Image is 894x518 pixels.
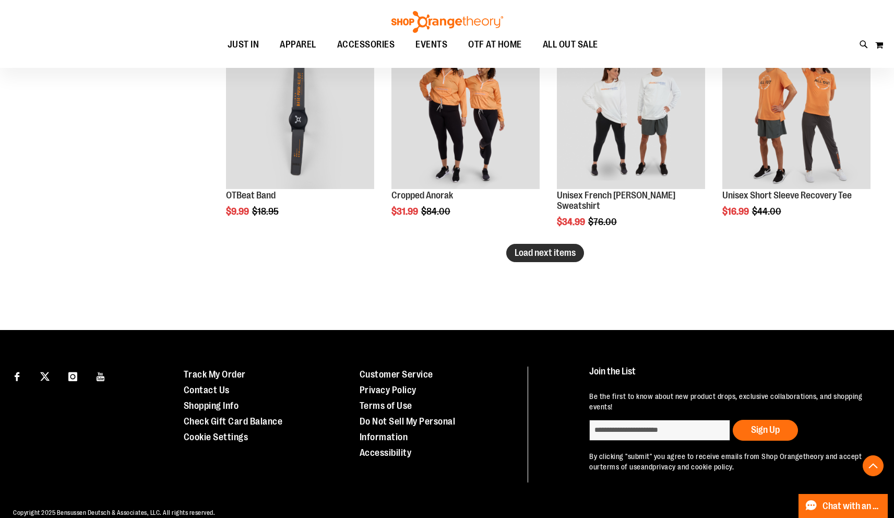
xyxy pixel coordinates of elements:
a: Visit our Facebook page [8,367,26,385]
button: Sign Up [733,420,798,441]
button: Chat with an Expert [798,494,888,518]
span: $34.99 [557,217,587,227]
span: APPAREL [280,33,316,56]
span: $16.99 [722,206,750,217]
a: Unisex Short Sleeve Recovery Tee [722,190,852,201]
div: product [552,36,710,254]
img: OTBeat Band [226,41,374,189]
a: OTBeat BandSALE [226,41,374,191]
span: Copyright 2025 Bensussen Deutsch & Associates, LLC. All rights reserved. [13,509,215,516]
div: product [386,36,545,243]
span: OTF AT HOME [468,33,522,56]
a: Contact Us [184,385,230,395]
img: Unisex French Terry Crewneck Sweatshirt primary image [557,41,705,189]
span: Load next items [515,248,576,258]
span: $84.00 [421,206,452,217]
img: Twitter [40,372,50,381]
img: Cropped Anorak primary image [391,41,540,189]
a: Visit our Youtube page [92,367,110,385]
a: Terms of Use [360,401,412,411]
a: Unisex French [PERSON_NAME] Sweatshirt [557,190,675,211]
a: privacy and cookie policy. [652,463,734,471]
span: $9.99 [226,206,251,217]
span: JUST IN [228,33,259,56]
span: ALL OUT SALE [543,33,598,56]
span: ACCESSORIES [337,33,395,56]
div: product [221,36,379,243]
img: Unisex Short Sleeve Recovery Tee primary image [722,41,871,189]
span: $76.00 [588,217,618,227]
div: product [717,36,876,243]
a: terms of use [600,463,641,471]
a: Cookie Settings [184,432,248,442]
a: Unisex French Terry Crewneck Sweatshirt primary imageSALE [557,41,705,191]
a: Accessibility [360,448,412,458]
a: OTBeat Band [226,190,276,201]
a: Cropped Anorak primary imageSALE [391,41,540,191]
span: Chat with an Expert [823,501,881,511]
span: $31.99 [391,206,420,217]
p: Be the first to know about new product drops, exclusive collaborations, and shopping events! [589,391,872,412]
a: Track My Order [184,369,246,380]
a: Privacy Policy [360,385,416,395]
a: Cropped Anorak [391,190,453,201]
img: Shop Orangetheory [390,11,505,33]
span: $18.95 [252,206,280,217]
a: Do Not Sell My Personal Information [360,416,456,442]
span: Sign Up [751,425,780,435]
a: Shopping Info [184,401,239,411]
span: $44.00 [752,206,783,217]
p: By clicking "submit" you agree to receive emails from Shop Orangetheory and accept our and [589,451,872,472]
button: Load next items [506,244,584,262]
h4: Join the List [589,367,872,386]
a: Visit our Instagram page [64,367,82,385]
a: Customer Service [360,369,433,380]
a: Visit our X page [36,367,54,385]
a: Check Gift Card Balance [184,416,283,427]
a: Unisex Short Sleeve Recovery Tee primary imageSALE [722,41,871,191]
input: enter email [589,420,730,441]
button: Back To Top [863,455,884,476]
span: EVENTS [415,33,447,56]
